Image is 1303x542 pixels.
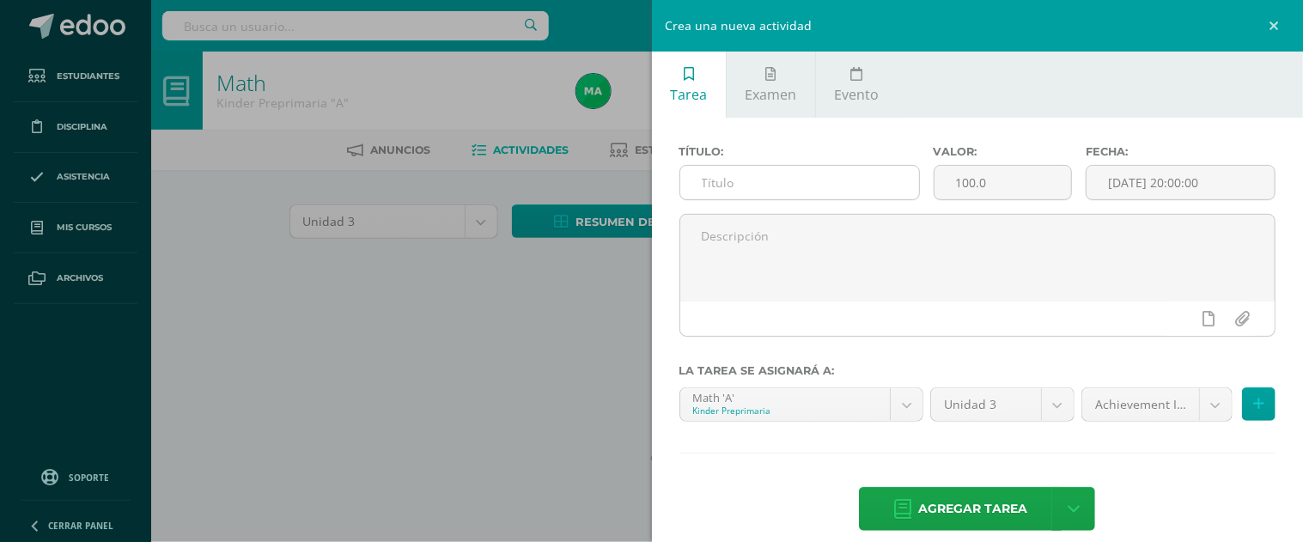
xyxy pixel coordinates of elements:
[727,52,815,118] a: Examen
[944,388,1028,421] span: Unidad 3
[745,85,796,104] span: Examen
[652,52,726,118] a: Tarea
[680,388,923,421] a: Math 'A'Kinder Preprimaria
[918,488,1027,530] span: Agregar tarea
[931,388,1074,421] a: Unidad 3
[834,85,879,104] span: Evento
[1095,388,1186,421] span: Achievement Indicator (40.0%)
[935,166,1072,199] input: Puntos máximos
[680,166,919,199] input: Título
[679,364,1276,377] label: La tarea se asignará a:
[934,145,1073,158] label: Valor:
[1086,145,1276,158] label: Fecha:
[816,52,898,118] a: Evento
[1087,166,1275,199] input: Fecha de entrega
[1082,388,1232,421] a: Achievement Indicator (40.0%)
[693,388,878,405] div: Math 'A'
[679,145,920,158] label: Título:
[670,85,707,104] span: Tarea
[693,405,878,417] div: Kinder Preprimaria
